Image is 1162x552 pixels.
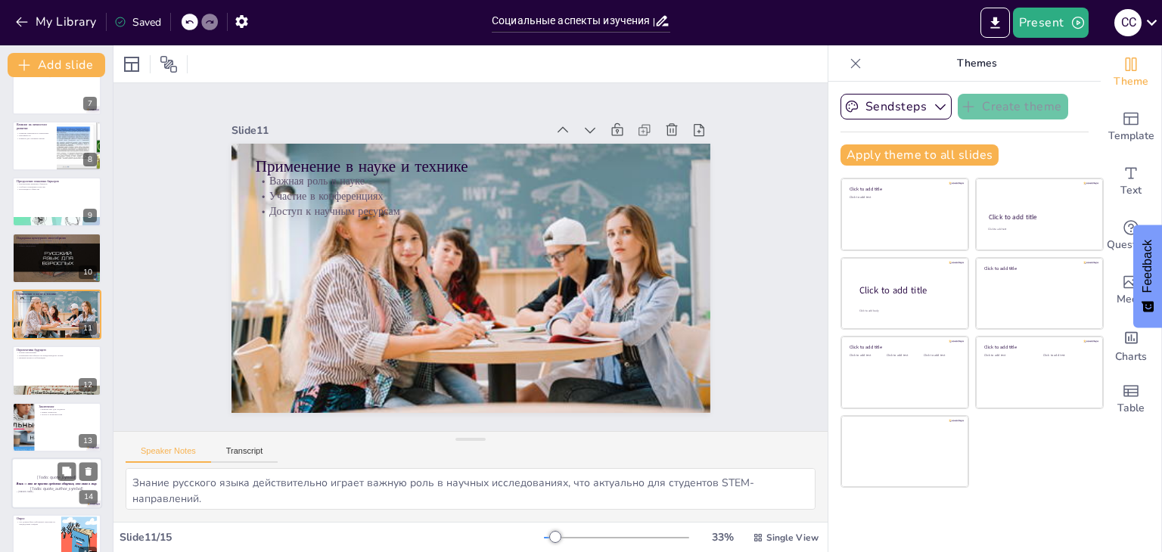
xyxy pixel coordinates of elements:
[17,244,97,247] p: Обмен традициями
[1101,372,1161,426] div: Add a table
[1115,349,1147,365] span: Charts
[120,52,144,76] div: Layout
[850,196,958,200] div: Click to add text
[211,446,278,463] button: Transcript
[12,290,101,340] div: 11
[1101,154,1161,209] div: Add text boxes
[887,354,921,358] div: Click to add text
[39,411,97,414] p: Новые горизонты
[17,132,52,135] p: Развитие критического мышления
[17,516,57,521] p: Опрос
[296,107,695,296] p: Участие в конференциях
[868,45,1086,82] p: Themes
[17,354,97,357] p: Конкурентоспособность на международном уровне
[17,134,52,137] p: Креативность
[17,182,97,185] p: Преодоление языковых барьеров
[1114,73,1148,90] span: Theme
[17,185,97,188] p: Глубокое понимание культуры
[766,532,819,544] span: Single View
[126,446,211,463] button: Speaker Notes
[1117,291,1146,308] span: Media
[17,235,97,240] p: Поддержка культурного многообразия
[1013,8,1089,38] button: Present
[859,309,955,313] div: Click to add body
[11,457,102,509] div: 14
[17,348,97,352] p: Перспективы будущего
[1101,45,1161,100] div: Change the overall theme
[17,298,97,301] p: Участие в конференциях
[17,239,97,242] p: Поддержка культурного многообразия
[8,53,105,77] button: Add slide
[39,408,97,411] p: Важный шаг для студентов
[17,481,98,485] strong: Язык — это не просто средство общения, это окно в мир.
[17,295,97,298] p: Важная роль в науке
[83,97,97,110] div: 7
[16,474,98,481] p: [Todo: quote_symbol]
[1120,182,1142,199] span: Text
[984,354,1032,358] div: Click to add text
[988,228,1089,231] div: Click to add text
[16,485,98,492] p: [Todo: quote_author_symbol]
[17,76,97,79] p: Развитие межкультурной компетенции
[79,321,97,335] div: 11
[79,378,97,392] div: 12
[39,404,97,408] p: Заключение
[17,179,97,184] p: Преодоление языковых барьеров
[989,212,1089,222] div: Click to add title
[850,354,884,358] div: Click to add text
[1107,237,1156,253] span: Questions
[114,15,161,29] div: Saved
[1043,354,1091,358] div: Click to add text
[12,64,101,114] div: 7
[39,413,97,416] p: Доступ к возможностям
[850,344,958,350] div: Click to add title
[11,10,103,34] button: My Library
[300,37,595,178] div: Slide 11
[12,402,101,452] div: 13
[17,301,97,304] p: Доступ к научным ресурсам
[17,352,97,355] p: Новые перспективы
[83,153,97,166] div: 8
[1101,263,1161,318] div: Add images, graphics, shapes or video
[17,188,97,191] p: Интеграция в общество
[1133,225,1162,327] button: Feedback - Show survey
[79,434,97,448] div: 13
[306,76,709,272] p: Применение в науке и технике
[79,462,98,480] button: Delete Slide
[1101,209,1161,263] div: Get real-time input from your audience
[958,94,1068,119] button: Create theme
[850,186,958,192] div: Click to add title
[840,144,999,166] button: Apply theme to all slides
[160,55,178,73] span: Position
[12,346,101,395] div: 12
[1117,400,1145,417] span: Table
[704,530,741,544] div: 33 %
[984,344,1092,350] div: Click to add title
[57,462,76,480] button: Duplicate Slide
[83,209,97,222] div: 9
[290,120,689,309] p: Доступ к научным ресурсам
[1141,240,1154,293] span: Feedback
[302,94,701,283] p: Важная роль в науке
[17,520,57,526] p: Тут должен быть небольшой опросник по предыдущим слайдам
[924,354,958,358] div: Click to add text
[1114,9,1142,36] div: C C
[1101,100,1161,154] div: Add ready made slides
[17,241,97,244] p: Уважение к традициям
[12,177,101,227] div: 9
[120,530,544,544] div: Slide 11 / 15
[12,121,101,171] div: 8
[1114,8,1142,38] button: C C
[1108,128,1154,144] span: Template
[859,284,956,297] div: Click to add title
[17,137,52,140] p: Навыки для успешной жизни
[17,122,52,131] p: Влияние на личностное развитие
[16,490,98,493] p: [PERSON_NAME]
[79,490,98,504] div: 14
[984,265,1092,271] div: Click to add title
[980,8,1010,38] button: Export to PowerPoint
[840,94,952,119] button: Sendsteps
[12,233,101,283] div: 10
[1101,318,1161,372] div: Add charts and graphs
[17,292,97,296] p: Применение в науке и технике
